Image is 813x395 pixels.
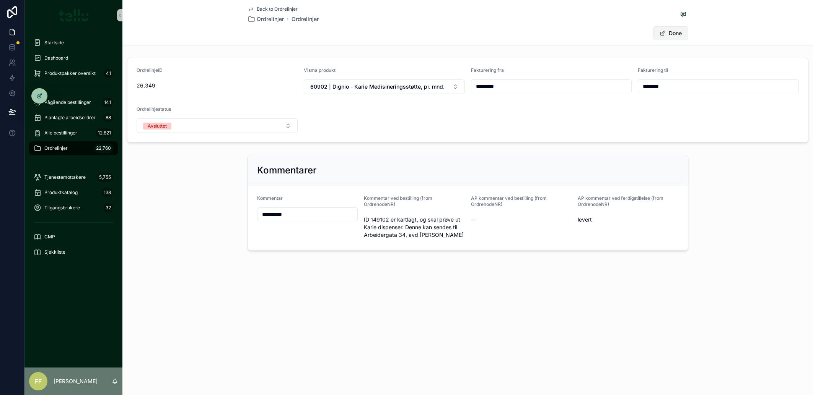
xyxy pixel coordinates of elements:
a: Produktpakker oversikt41 [29,66,118,80]
span: FF [35,377,42,386]
span: CMP [44,234,55,240]
span: Tjenestemottakere [44,174,86,180]
h2: Kommentarer [257,164,316,176]
a: Ordrelinjer22,760 [29,141,118,155]
a: CMP [29,230,118,244]
a: Alle bestillinger12,821 [29,126,118,140]
a: Ordrelinjer [248,15,284,23]
span: Ordrelinjer [257,15,284,23]
span: AP kommentar ved bestilling (from OrdrehodeNR) [471,195,547,207]
div: scrollable content [24,31,122,269]
img: App logo [59,9,89,21]
span: OrdrelinjeID [137,67,163,73]
a: Ordrelinjer [292,15,319,23]
span: Ordrelinjer [44,145,68,151]
div: 138 [101,188,113,197]
span: Alle bestillinger [44,130,77,136]
a: Startside [29,36,118,50]
span: levert [578,216,679,223]
span: Produktkatalog [44,189,78,196]
a: Produktkatalog138 [29,186,118,199]
a: Dashboard [29,51,118,65]
span: -- [471,216,476,223]
div: 41 [104,69,113,78]
button: Select Button [304,79,465,94]
button: Done [653,26,688,40]
div: 22,760 [94,144,113,153]
a: Sjekkliste [29,245,118,259]
a: Back to Ordrelinjer [248,6,298,12]
a: Tjenestemottakere5,755 [29,170,118,184]
a: Planlagte arbeidsordrer88 [29,111,118,125]
span: Visma produkt [304,67,336,73]
div: 32 [103,203,113,212]
span: 26,349 [137,82,298,89]
div: Avsluttet [148,123,167,130]
span: Ordrelinjestatus [137,106,171,112]
p: [PERSON_NAME] [54,377,98,385]
span: AP kommentar ved ferdigstillelse (from OrdrehodeNR) [578,195,663,207]
span: Pågående bestillinger [44,99,91,105]
a: Tilgangsbrukere32 [29,201,118,215]
span: Produktpakker oversikt [44,70,96,76]
a: Pågående bestillinger141 [29,96,118,109]
span: Kommentar [257,195,283,201]
div: 12,821 [96,128,113,138]
span: Back to Ordrelinjer [257,6,298,12]
span: Fakturering fra [471,67,504,73]
span: Kommentar ved bestilling (from OrdrehodeNR) [364,195,432,207]
span: Dashboard [44,55,68,61]
div: 88 [103,113,113,122]
span: Sjekkliste [44,249,65,255]
div: 141 [102,98,113,107]
span: Planlagte arbeidsordrer [44,115,96,121]
span: Tilgangsbrukere [44,205,80,211]
span: 60902 | Dignio - Karie Medisineringsstøtte, pr. mnd. [310,83,445,91]
div: 5,755 [97,173,113,182]
span: Fakturering til [638,67,668,73]
span: Startside [44,40,64,46]
span: ID 149102 er kartlagt, og skal prøve ut Karie dispenser. Denne kan sendes til Arbeidergata 34, av... [364,216,465,239]
button: Select Button [137,118,298,133]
